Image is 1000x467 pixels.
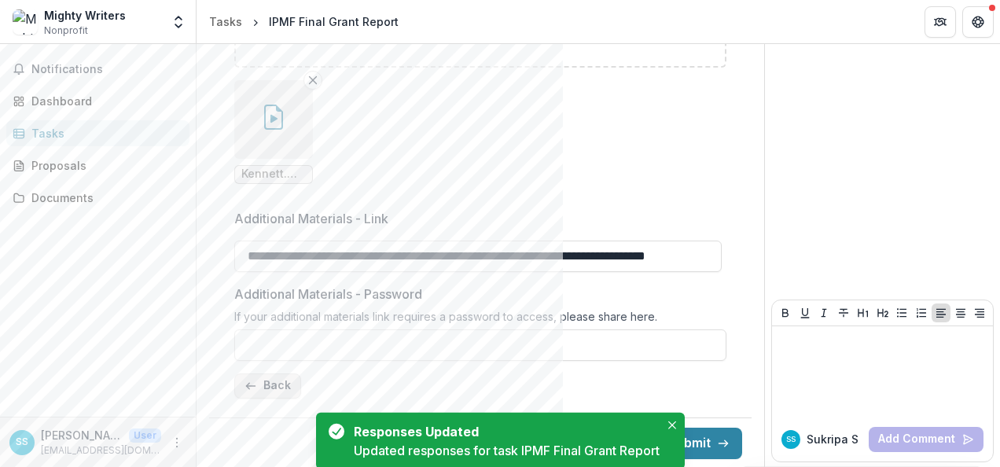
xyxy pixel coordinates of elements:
[6,88,189,114] a: Dashboard
[354,441,660,460] div: Updated responses for task IPMF Final Grant Report
[44,24,88,38] span: Nonprofit
[776,303,795,322] button: Bold
[970,303,989,322] button: Align Right
[167,433,186,452] button: More
[951,303,970,322] button: Align Center
[209,13,242,30] div: Tasks
[41,427,123,443] p: [PERSON_NAME]
[807,431,858,447] p: Sukripa S
[16,437,28,447] div: Sukripa Shah
[31,189,177,206] div: Documents
[892,303,911,322] button: Bullet List
[869,427,983,452] button: Add Comment
[656,428,742,459] button: Submit
[31,157,177,174] div: Proposals
[303,71,322,90] button: Remove File
[167,6,189,38] button: Open entity switcher
[234,209,388,228] p: Additional Materials - Link
[814,303,833,322] button: Italicize
[932,303,950,322] button: Align Left
[269,13,399,30] div: IPMF Final Grant Report
[925,6,956,38] button: Partners
[6,153,189,178] a: Proposals
[234,310,726,329] div: If your additional materials link requires a password to access, please share here.
[796,303,814,322] button: Underline
[354,422,653,441] div: Responses Updated
[44,7,126,24] div: Mighty Writers
[663,416,682,435] button: Close
[31,125,177,142] div: Tasks
[203,10,248,33] a: Tasks
[31,93,177,109] div: Dashboard
[234,285,422,303] p: Additional Materials - Password
[234,80,313,184] div: Remove FileKennett.mp4
[962,6,994,38] button: Get Help
[6,185,189,211] a: Documents
[6,120,189,146] a: Tasks
[234,373,301,399] button: Back
[13,9,38,35] img: Mighty Writers
[854,303,873,322] button: Heading 1
[873,303,892,322] button: Heading 2
[129,428,161,443] p: User
[31,63,183,76] span: Notifications
[41,443,161,458] p: [EMAIL_ADDRESS][DOMAIN_NAME]
[203,10,405,33] nav: breadcrumb
[912,303,931,322] button: Ordered List
[241,167,306,181] span: Kennett.mp4
[786,436,796,443] div: Sukripa Shah
[6,57,189,82] button: Notifications
[834,303,853,322] button: Strike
